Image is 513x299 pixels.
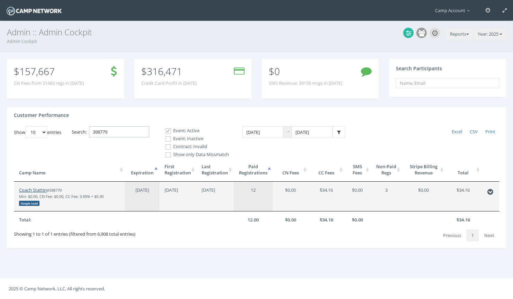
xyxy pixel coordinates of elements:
[147,65,182,78] span: 316,471
[467,229,479,241] a: 1
[485,128,495,135] span: Print
[292,126,333,138] input: Date Range: To
[474,29,506,40] button: Year: 2025
[233,211,273,228] th: 12.00
[159,158,196,182] th: FirstRegistration: activate to sort column ascending
[435,7,473,13] span: Camp Account
[25,126,47,138] select: Showentries
[125,158,159,182] th: Expiration: activate to sort column descending
[344,158,371,182] th: SMS Fees: activate to sort column ascending
[396,66,442,71] h4: Search Participants
[452,128,462,135] span: Excel
[481,126,499,137] a: Print
[141,80,197,87] span: Credit Card Profit in [DATE]
[470,128,478,135] span: CSV
[478,31,498,37] span: Year: 2025
[371,182,402,211] td: 3
[14,126,61,138] label: Show entries
[5,5,63,17] img: Camp Network
[283,126,292,138] span: -
[402,158,445,182] th: Stripe Billing Revenue: activate to sort column ascending
[396,78,499,88] input: Name, Email
[466,126,481,137] a: CSV
[273,182,308,211] td: $0.00
[19,187,47,193] a: Coach Stattin
[445,182,481,211] td: $34.16
[233,158,273,182] th: PaidRegistrations: activate to sort column ascending
[160,135,229,142] label: Event: Inactive
[308,211,344,228] th: $34.16
[196,158,233,182] th: LastRegistration: activate to sort column ascending
[135,187,149,193] span: [DATE]
[269,80,342,87] span: SMS Revenue: 39150 msgs in [DATE]
[344,182,371,211] td: $0.00
[19,65,55,78] span: 157,667
[344,211,371,228] th: $0.00
[14,211,125,228] th: Total:
[14,67,84,75] p: $
[160,143,229,150] label: Contract: Invalid
[308,158,344,182] th: CC Fees: activate to sort column ascending
[14,158,125,182] th: Camp Name: activate to sort column ascending
[402,182,445,211] td: $0.00
[160,127,229,134] label: Event: Active
[371,158,402,182] th: Non-Paid Regs: activate to sort column ascending
[19,188,104,206] small: #398779 Min: $0.00, CN Fee: $0.00, CC Fee: 3.95% + $0.30
[273,211,308,228] th: $0.00
[160,151,229,158] label: Show only Data Missmatch
[479,229,499,241] a: Next
[14,112,69,118] h4: Customer Performance
[196,182,233,211] td: [DATE]
[308,182,344,211] td: $34.16
[7,28,506,37] h3: Admin :: Admin Cockpit
[448,126,466,137] a: Excel
[89,126,149,138] input: Search:
[14,80,84,87] span: CN Fees from 51483 regs in [DATE]
[445,158,481,182] th: Total: activate to sort column ascending
[141,67,197,75] p: $
[14,228,135,237] div: Showing 1 to 1 of 1 entries (filtered from 6,908 total entries)
[159,182,196,211] td: [DATE]
[19,201,39,206] div: Google Lead
[445,211,481,228] th: $34.16
[72,126,149,138] label: Search:
[233,182,273,211] td: 12
[273,158,308,182] th: CN Fees: activate to sort column ascending
[269,65,280,78] span: $0
[9,285,504,292] p: 2025 © Camp Network, LLC. All rights reserved.
[7,38,37,44] a: Admin Cockpit
[446,29,473,40] button: Reports
[438,229,466,241] a: Previous
[242,126,283,138] input: Date Range: From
